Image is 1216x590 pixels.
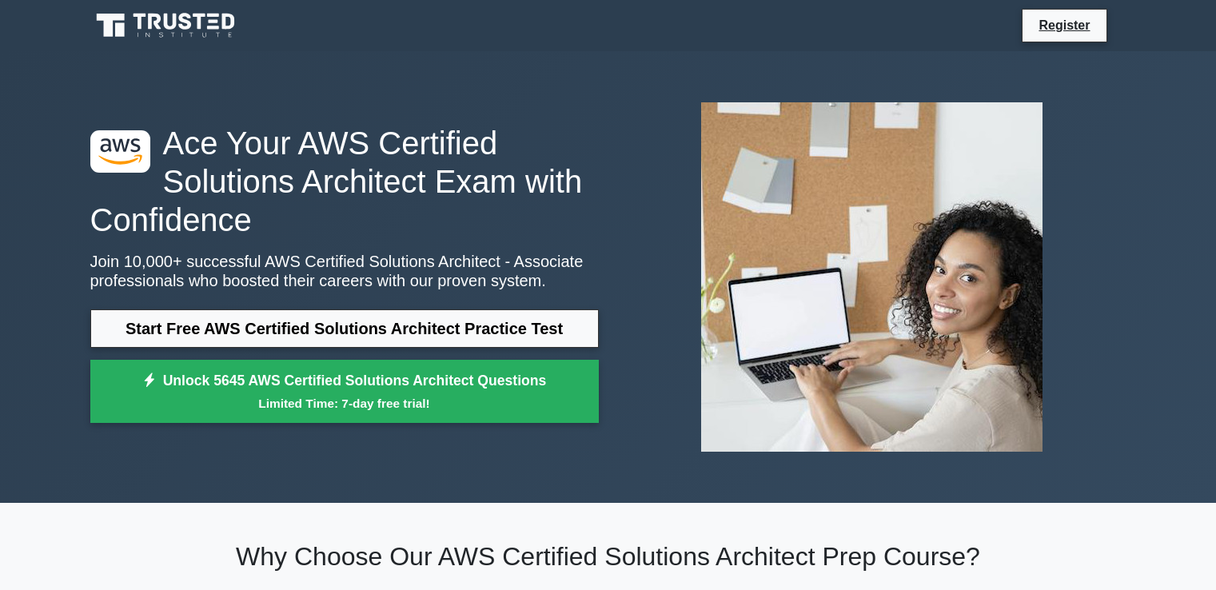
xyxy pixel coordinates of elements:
small: Limited Time: 7-day free trial! [110,394,579,413]
a: Start Free AWS Certified Solutions Architect Practice Test [90,309,599,348]
h2: Why Choose Our AWS Certified Solutions Architect Prep Course? [90,541,1126,572]
p: Join 10,000+ successful AWS Certified Solutions Architect - Associate professionals who boosted t... [90,252,599,290]
h1: Ace Your AWS Certified Solutions Architect Exam with Confidence [90,124,599,239]
a: Register [1029,15,1099,35]
a: Unlock 5645 AWS Certified Solutions Architect QuestionsLimited Time: 7-day free trial! [90,360,599,424]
